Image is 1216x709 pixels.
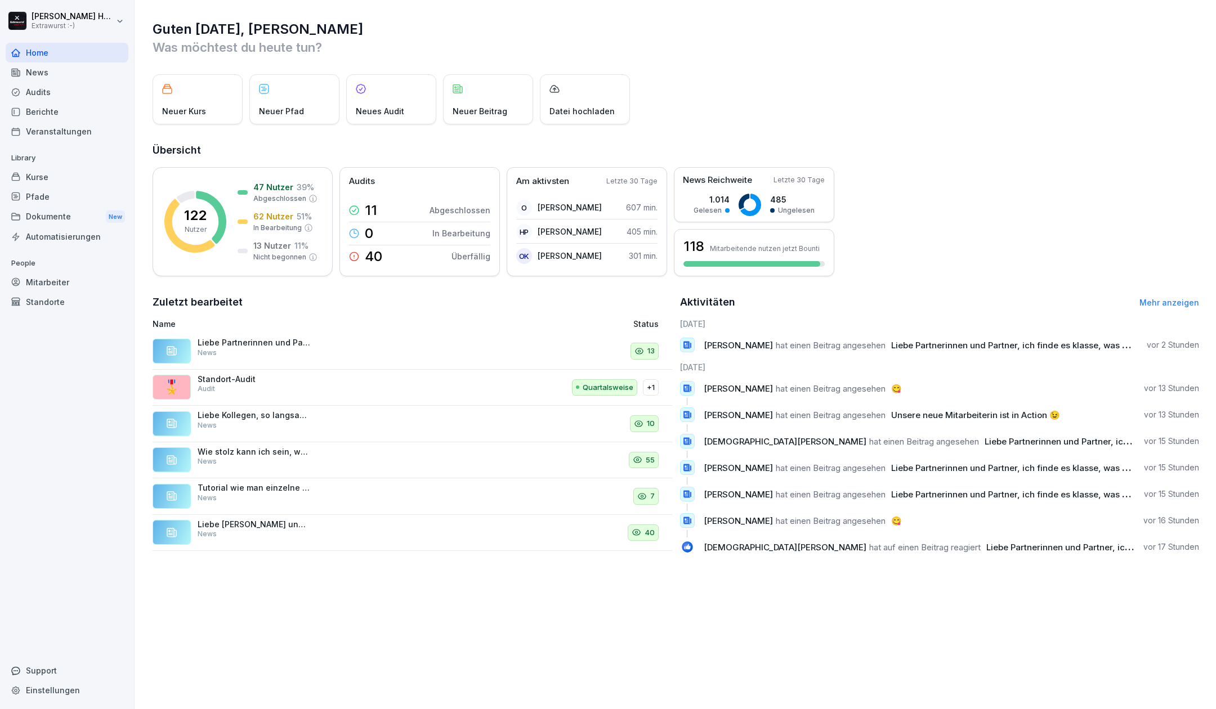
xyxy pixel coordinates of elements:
[645,527,655,539] p: 40
[198,384,215,394] p: Audit
[198,456,217,466] p: News
[365,250,382,263] p: 40
[297,210,312,222] p: 51 %
[704,542,866,553] span: [DEMOGRAPHIC_DATA][PERSON_NAME]
[516,248,532,264] div: OK
[776,340,886,351] span: hat einen Beitrag angesehen
[626,201,658,213] p: 607 min.
[349,175,375,188] p: Audits
[6,680,128,700] div: Einstellungen
[32,22,114,30] p: Extrawurst :-)
[253,223,302,233] p: In Bearbeitung
[253,252,306,262] p: Nicht begonnen
[704,410,773,420] span: [PERSON_NAME]
[184,209,207,222] p: 122
[1144,409,1199,420] p: vor 13 Stunden
[891,383,902,394] span: 😋
[704,436,866,447] span: [DEMOGRAPHIC_DATA][PERSON_NAME]
[704,463,773,473] span: [PERSON_NAME]
[776,410,886,420] span: hat einen Beitrag angesehen
[694,205,722,216] p: Gelesen
[683,237,704,256] h3: 118
[153,406,672,442] a: Liebe Kollegen, so langsam werden die Tage wieder dunkler und das schlechte Wetter kommt näher. B...
[776,489,886,500] span: hat einen Beitrag angesehen
[6,43,128,62] a: Home
[1144,462,1199,473] p: vor 15 Stunden
[647,382,655,393] p: +1
[153,20,1199,38] h1: Guten [DATE], [PERSON_NAME]
[606,176,658,186] p: Letzte 30 Tage
[680,361,1200,373] h6: [DATE]
[6,661,128,680] div: Support
[776,383,886,394] span: hat einen Beitrag angesehen
[1144,488,1199,500] p: vor 15 Stunden
[198,338,310,348] p: Liebe Partnerinnen und Partner, ich finde es klasse, was wir alles in den letzten Wochen umgesetz...
[6,292,128,312] div: Standorte
[6,207,128,227] div: Dokumente
[6,102,128,122] a: Berichte
[198,374,310,384] p: Standort-Audit
[710,244,820,253] p: Mitarbeitende nutzen jetzt Bounti
[153,370,672,406] a: 🎖️Standort-AuditAuditQuartalsweise+1
[6,149,128,167] p: Library
[153,294,672,310] h2: Zuletzt bearbeitet
[6,207,128,227] a: DokumenteNew
[163,377,180,397] p: 🎖️
[583,382,633,393] p: Quartalsweise
[633,318,659,330] p: Status
[516,224,532,240] div: HP
[162,105,206,117] p: Neuer Kurs
[6,187,128,207] a: Pfade
[778,205,815,216] p: Ungelesen
[430,204,490,216] p: Abgeschlossen
[694,194,730,205] p: 1.014
[1147,339,1199,351] p: vor 2 Stunden
[516,175,569,188] p: Am aktivsten
[6,254,128,272] p: People
[776,463,886,473] span: hat einen Beitrag angesehen
[294,240,309,252] p: 11 %
[365,204,377,217] p: 11
[1144,436,1199,447] p: vor 15 Stunden
[516,200,532,216] div: O
[629,250,658,262] p: 301 min.
[6,227,128,246] a: Automatisierungen
[106,210,125,223] div: New
[153,478,672,515] a: Tutorial wie man einzelne Personengruppen in Bounti auswählt, um Informationen zum Beispiel nicht...
[198,483,310,493] p: Tutorial wie man einzelne Personengruppen in Bounti auswählt, um Informationen zum Beispiel nicht...
[1144,383,1199,394] p: vor 13 Stunden
[704,340,773,351] span: [PERSON_NAME]
[253,240,291,252] p: 13 Nutzer
[650,491,655,502] p: 7
[683,174,752,187] p: News Reichweite
[185,225,207,235] p: Nutzer
[704,383,773,394] span: [PERSON_NAME]
[6,82,128,102] a: Audits
[153,38,1199,56] p: Was möchtest du heute tun?
[297,181,314,193] p: 39 %
[627,226,658,237] p: 405 min.
[356,105,404,117] p: Neues Audit
[453,105,507,117] p: Neuer Beitrag
[538,226,602,237] p: [PERSON_NAME]
[198,410,310,420] p: Liebe Kollegen, so langsam werden die Tage wieder dunkler und das schlechte Wetter kommt näher. B...
[6,167,128,187] a: Kurse
[704,515,773,526] span: [PERSON_NAME]
[6,122,128,141] div: Veranstaltungen
[259,105,304,117] p: Neuer Pfad
[253,194,306,204] p: Abgeschlossen
[891,515,902,526] span: 😋
[6,62,128,82] a: News
[891,410,1060,420] span: Unsere neue Mitarbeiterin ist in Action 😉
[1139,298,1199,307] a: Mehr anzeigen
[869,436,979,447] span: hat einen Beitrag angesehen
[869,542,981,553] span: hat auf einen Beitrag reagiert
[432,227,490,239] p: In Bearbeitung
[253,210,293,222] p: 62 Nutzer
